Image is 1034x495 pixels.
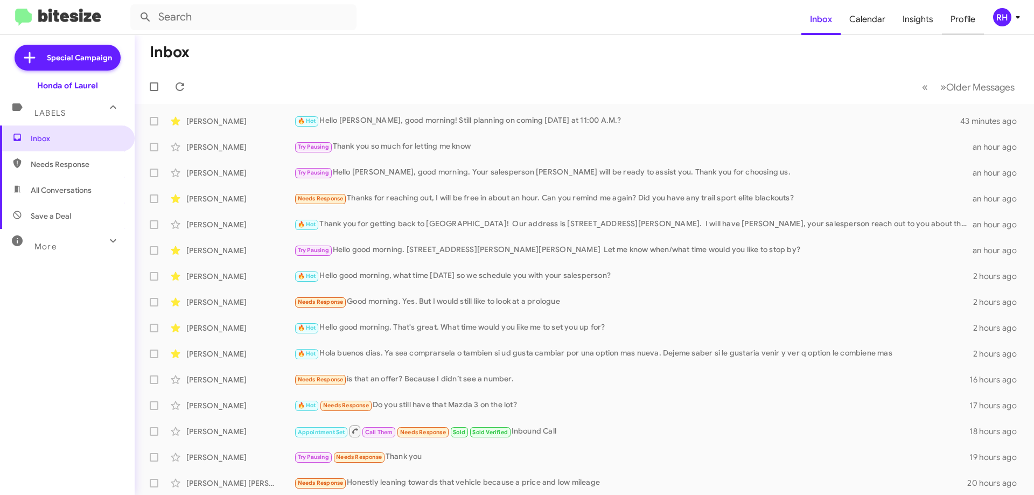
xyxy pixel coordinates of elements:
[323,402,369,409] span: Needs Response
[186,271,294,282] div: [PERSON_NAME]
[993,8,1011,26] div: RH
[841,4,894,35] a: Calendar
[973,193,1025,204] div: an hour ago
[294,347,973,360] div: Hola buenos dias. Ya sea comprarsela o tambien si ud gusta cambiar por una option mas nueva. Deje...
[336,454,382,461] span: Needs Response
[186,168,294,178] div: [PERSON_NAME]
[916,76,934,98] button: Previous
[298,479,344,486] span: Needs Response
[186,142,294,152] div: [PERSON_NAME]
[294,373,969,386] div: is that an offer? Because I didn’t see a number.
[31,211,71,221] span: Save a Deal
[186,297,294,308] div: [PERSON_NAME]
[294,424,969,438] div: Inbound Call
[916,76,1021,98] nav: Page navigation example
[298,324,316,331] span: 🔥 Hot
[186,426,294,437] div: [PERSON_NAME]
[150,44,190,61] h1: Inbox
[298,454,329,461] span: Try Pausing
[294,399,969,412] div: Do you still have that Mazda 3 on the lot?
[453,429,465,436] span: Sold
[400,429,446,436] span: Needs Response
[186,193,294,204] div: [PERSON_NAME]
[940,80,946,94] span: »
[973,142,1025,152] div: an hour ago
[894,4,942,35] a: Insights
[31,133,122,144] span: Inbox
[186,245,294,256] div: [PERSON_NAME]
[984,8,1022,26] button: RH
[946,81,1015,93] span: Older Messages
[298,195,344,202] span: Needs Response
[922,80,928,94] span: «
[298,169,329,176] span: Try Pausing
[186,374,294,385] div: [PERSON_NAME]
[365,429,393,436] span: Call Them
[186,348,294,359] div: [PERSON_NAME]
[130,4,357,30] input: Search
[973,245,1025,256] div: an hour ago
[186,400,294,411] div: [PERSON_NAME]
[973,271,1025,282] div: 2 hours ago
[294,192,973,205] div: Thanks for reaching out, I will be free in about an hour. Can you remind me again? Did you have a...
[969,400,1025,411] div: 17 hours ago
[973,297,1025,308] div: 2 hours ago
[969,374,1025,385] div: 16 hours ago
[294,477,967,489] div: Honestly leaning towards that vehicle because a price and low mileage
[294,115,961,127] div: Hello [PERSON_NAME], good morning! Still planning on coming [DATE] at 11:00 A.M.?
[942,4,984,35] a: Profile
[298,429,345,436] span: Appointment Set
[298,221,316,228] span: 🔥 Hot
[294,296,973,308] div: Good morning. Yes. But I would still like to look at a prologue
[31,185,92,196] span: All Conversations
[186,323,294,333] div: [PERSON_NAME]
[298,273,316,280] span: 🔥 Hot
[969,426,1025,437] div: 18 hours ago
[973,219,1025,230] div: an hour ago
[967,478,1025,489] div: 20 hours ago
[973,348,1025,359] div: 2 hours ago
[294,270,973,282] div: Hello good morning, what time [DATE] so we schedule you with your salesperson?
[934,76,1021,98] button: Next
[294,244,973,256] div: Hello good morning. [STREET_ADDRESS][PERSON_NAME][PERSON_NAME] Let me know when/what time would y...
[34,108,66,118] span: Labels
[298,117,316,124] span: 🔥 Hot
[186,478,294,489] div: [PERSON_NAME] [PERSON_NAME]
[34,242,57,252] span: More
[961,116,1025,127] div: 43 minutes ago
[298,247,329,254] span: Try Pausing
[298,402,316,409] span: 🔥 Hot
[294,166,973,179] div: Hello [PERSON_NAME], good morning. Your salesperson [PERSON_NAME] will be ready to assist you. Th...
[37,80,98,91] div: Honda of Laurel
[973,168,1025,178] div: an hour ago
[298,350,316,357] span: 🔥 Hot
[294,141,973,153] div: Thank you so much for letting me know
[186,219,294,230] div: [PERSON_NAME]
[294,451,969,463] div: Thank you
[294,218,973,231] div: Thank you for getting back to [GEOGRAPHIC_DATA]! Our address is [STREET_ADDRESS][PERSON_NAME]. I ...
[472,429,508,436] span: Sold Verified
[298,143,329,150] span: Try Pausing
[15,45,121,71] a: Special Campaign
[973,323,1025,333] div: 2 hours ago
[186,116,294,127] div: [PERSON_NAME]
[47,52,112,63] span: Special Campaign
[31,159,122,170] span: Needs Response
[801,4,841,35] a: Inbox
[186,452,294,463] div: [PERSON_NAME]
[294,322,973,334] div: Hello good morning. That's great. What time would you like me to set you up for?
[969,452,1025,463] div: 19 hours ago
[298,376,344,383] span: Needs Response
[298,298,344,305] span: Needs Response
